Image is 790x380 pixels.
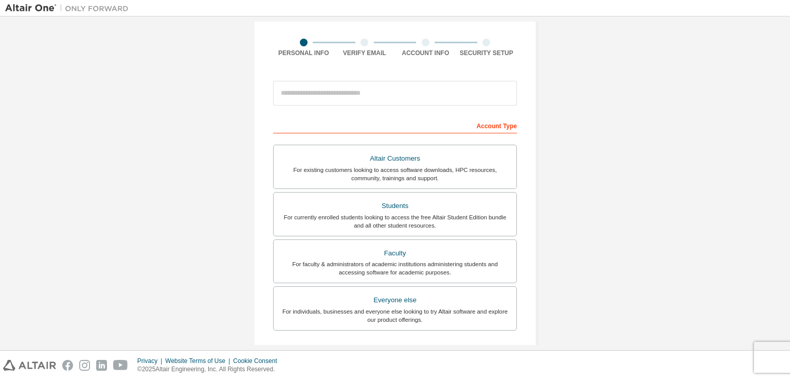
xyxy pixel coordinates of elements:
img: Altair One [5,3,134,13]
div: Students [280,199,510,213]
div: For currently enrolled students looking to access the free Altair Student Edition bundle and all ... [280,213,510,230]
div: Cookie Consent [233,357,283,365]
div: Altair Customers [280,151,510,166]
div: Website Terms of Use [165,357,233,365]
div: For faculty & administrators of academic institutions administering students and accessing softwa... [280,260,510,277]
div: Account Info [395,49,456,57]
img: instagram.svg [79,360,90,371]
img: linkedin.svg [96,360,107,371]
img: altair_logo.svg [3,360,56,371]
div: For individuals, businesses and everyone else looking to try Altair software and explore our prod... [280,307,510,324]
div: For existing customers looking to access software downloads, HPC resources, community, trainings ... [280,166,510,182]
img: facebook.svg [62,360,73,371]
div: Privacy [137,357,165,365]
div: Security Setup [456,49,517,57]
img: youtube.svg [113,360,128,371]
div: Faculty [280,246,510,261]
p: © 2025 Altair Engineering, Inc. All Rights Reserved. [137,365,283,374]
div: Personal Info [273,49,334,57]
div: Account Type [273,117,517,133]
div: Everyone else [280,293,510,307]
div: Verify Email [334,49,396,57]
